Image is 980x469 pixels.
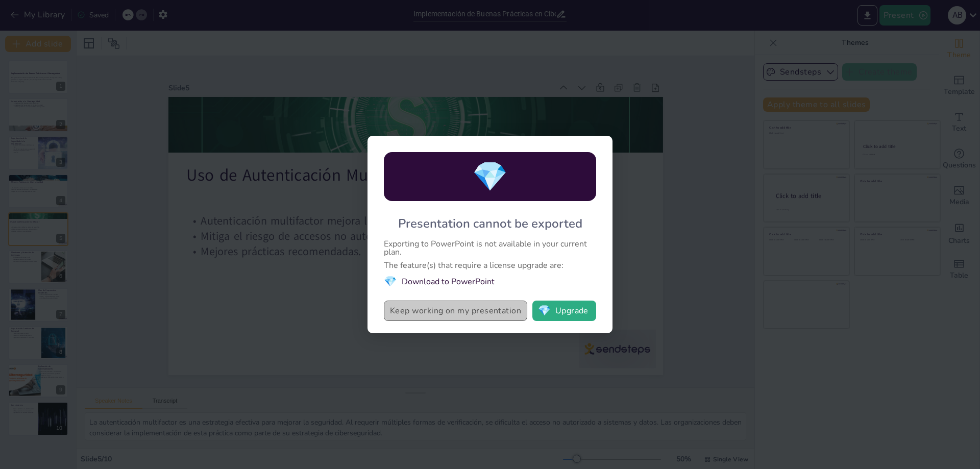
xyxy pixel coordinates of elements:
[538,306,551,316] span: diamond
[384,240,596,256] div: Exporting to PowerPoint is not available in your current plan.
[532,301,596,321] button: diamondUpgrade
[472,157,508,196] span: diamond
[398,215,582,232] div: Presentation cannot be exported
[384,301,527,321] button: Keep working on my presentation
[384,275,397,288] span: diamond
[384,261,596,269] div: The feature(s) that require a license upgrade are:
[384,275,596,288] li: Download to PowerPoint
